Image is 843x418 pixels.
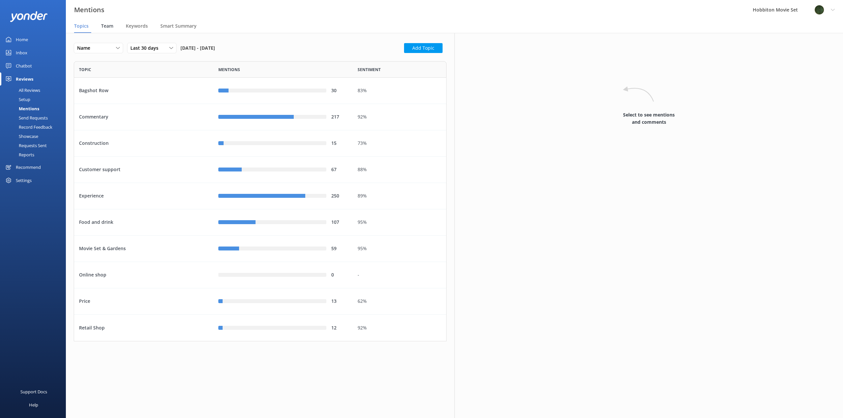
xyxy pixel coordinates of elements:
div: 92% [358,114,442,121]
span: Topics [74,23,89,29]
div: Bagshot Row [74,78,213,104]
a: Showcase [4,132,66,141]
div: Showcase [4,132,38,141]
div: Send Requests [4,113,48,122]
a: Mentions [4,104,66,113]
div: Commentary [74,104,213,130]
div: Price [74,288,213,315]
div: Setup [4,95,30,104]
span: Topic [79,66,91,73]
div: row [74,209,447,236]
div: row [74,236,447,262]
span: Team [101,23,113,29]
img: yonder-white-logo.png [10,11,48,22]
div: Experience [74,183,213,209]
div: Inbox [16,46,27,59]
div: 107 [331,219,348,226]
div: Food and drink [74,209,213,236]
div: row [74,130,447,157]
div: 250 [331,193,348,200]
span: Mentions [218,66,240,73]
div: 95% [358,219,442,226]
div: Reports [4,150,34,159]
div: 95% [358,245,442,252]
div: row [74,78,447,104]
div: Movie Set & Gardens [74,236,213,262]
div: Mentions [4,104,39,113]
span: Last 30 days [130,44,162,52]
div: 30 [331,87,348,94]
span: [DATE] - [DATE] [180,43,215,53]
div: 15 [331,140,348,147]
span: Keywords [126,23,148,29]
a: All Reviews [4,86,66,95]
div: row [74,288,447,315]
div: 73% [358,140,442,147]
div: Recommend [16,161,41,174]
h3: Mentions [74,5,104,15]
div: Home [16,33,28,46]
div: 12 [331,324,348,331]
div: - [358,272,442,279]
div: 59 [331,245,348,252]
div: 217 [331,114,348,121]
div: Settings [16,174,32,187]
a: Requests Sent [4,141,66,150]
div: Help [29,398,38,411]
div: Retail Shop [74,315,213,341]
div: 92% [358,324,442,331]
div: Support Docs [20,385,47,398]
a: Send Requests [4,113,66,122]
div: Chatbot [16,59,32,72]
div: Reviews [16,72,33,86]
div: 67 [331,166,348,173]
div: Customer support [74,157,213,183]
div: 0 [331,272,348,279]
a: Setup [4,95,66,104]
div: row [74,315,447,341]
span: Smart Summary [160,23,197,29]
div: 88% [358,166,442,173]
span: Sentiment [358,66,381,73]
div: row [74,262,447,288]
div: Online shop [74,262,213,288]
div: Requests Sent [4,141,47,150]
div: grid [74,78,447,341]
button: Add Topic [404,43,443,53]
div: row [74,183,447,209]
a: Record Feedback [4,122,66,132]
div: Construction [74,130,213,157]
div: Record Feedback [4,122,52,132]
div: 13 [331,298,348,305]
div: All Reviews [4,86,40,95]
img: 34-1720495293.png [814,5,824,15]
div: 83% [358,87,442,94]
a: Reports [4,150,66,159]
span: Name [77,44,94,52]
div: row [74,104,447,130]
div: row [74,157,447,183]
div: 62% [358,298,442,305]
div: 89% [358,193,442,200]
